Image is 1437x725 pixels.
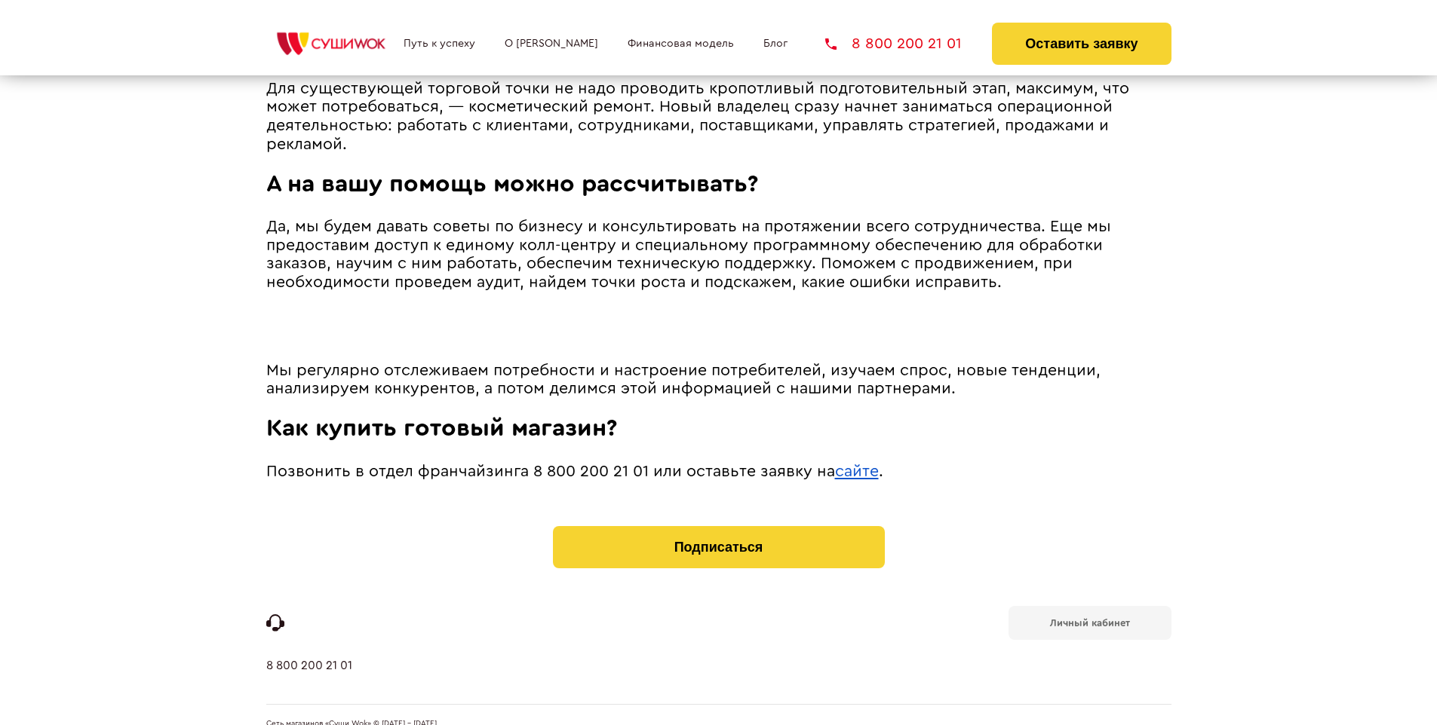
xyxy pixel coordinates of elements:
[266,416,618,440] span: Как купить готовый магазин?
[825,36,962,51] a: 8 800 200 21 01
[553,526,885,568] button: Подписаться
[1050,618,1130,628] b: Личный кабинет
[266,172,759,196] span: А на вашу помощь можно рассчитывать?
[1009,606,1171,640] a: Личный кабинет
[266,463,835,479] span: Позвонить в отдел франчайзинга 8 800 200 21 01 или оставьте заявку на
[266,659,352,704] a: 8 800 200 21 01
[505,38,598,50] a: О [PERSON_NAME]
[266,362,1101,397] span: Мы регулярно отслеживаем потребности и настроение потребителей, изучаем спрос, новые тенденции, а...
[852,36,962,51] span: 8 800 200 21 01
[404,38,475,50] a: Путь к успеху
[879,463,883,479] span: .
[835,463,879,479] a: сайте
[992,23,1171,65] button: Оставить заявку
[266,81,1129,152] span: Для существующей торговой точки не надо проводить кропотливый подготовительный этап, максимум, чт...
[628,38,734,50] a: Финансовая модель
[763,38,788,50] a: Блог
[266,219,1111,290] span: Да, мы будем давать советы по бизнесу и консультировать на протяжении всего сотрудничества. Еще м...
